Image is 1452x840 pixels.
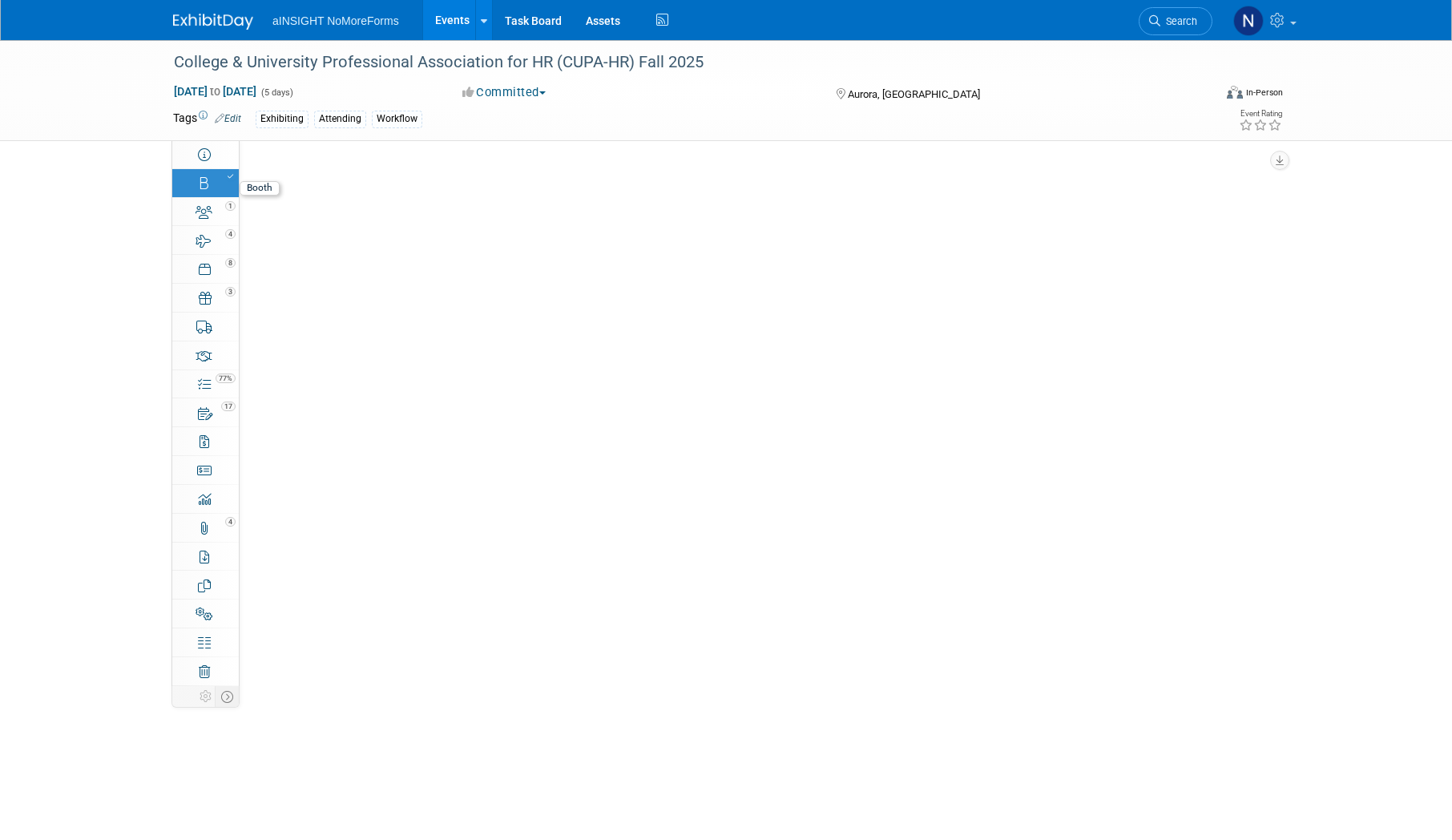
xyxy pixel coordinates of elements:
[314,111,366,127] div: Attending
[208,85,223,98] span: to
[260,87,293,98] span: (5 days)
[1139,7,1212,35] a: Search
[172,255,239,283] a: 8
[1239,110,1282,118] div: Event Rating
[172,198,239,226] a: 1
[216,686,240,707] td: Toggle Event Tabs
[216,374,236,383] span: 77%
[457,84,552,101] button: Committed
[848,88,980,100] span: Aurora, [GEOGRAPHIC_DATA]
[172,398,239,426] a: 17
[225,229,236,239] span: 4
[225,201,236,211] span: 1
[172,284,239,312] a: 3
[372,111,422,127] div: Workflow
[168,48,1188,77] div: College & University Professional Association for HR (CUPA-HR) Fall 2025
[1118,83,1283,107] div: Event Format
[173,110,241,128] td: Tags
[256,111,309,127] div: Exhibiting
[1160,15,1197,27] span: Search
[225,258,236,268] span: 8
[1233,6,1264,36] img: Nichole Brown
[173,84,257,99] span: [DATE] [DATE]
[228,173,233,180] i: Booth reservation complete
[173,14,253,30] img: ExhibitDay
[196,686,216,707] td: Personalize Event Tab Strip
[215,113,241,124] a: Edit
[272,14,399,27] span: aINSIGHT NoMoreForms
[225,287,236,297] span: 3
[221,402,236,411] span: 17
[1245,87,1283,99] div: In-Person
[172,226,239,254] a: 4
[1227,86,1243,99] img: Format-Inperson.png
[172,370,239,398] a: 77%
[172,514,239,542] a: 4
[225,517,236,527] span: 4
